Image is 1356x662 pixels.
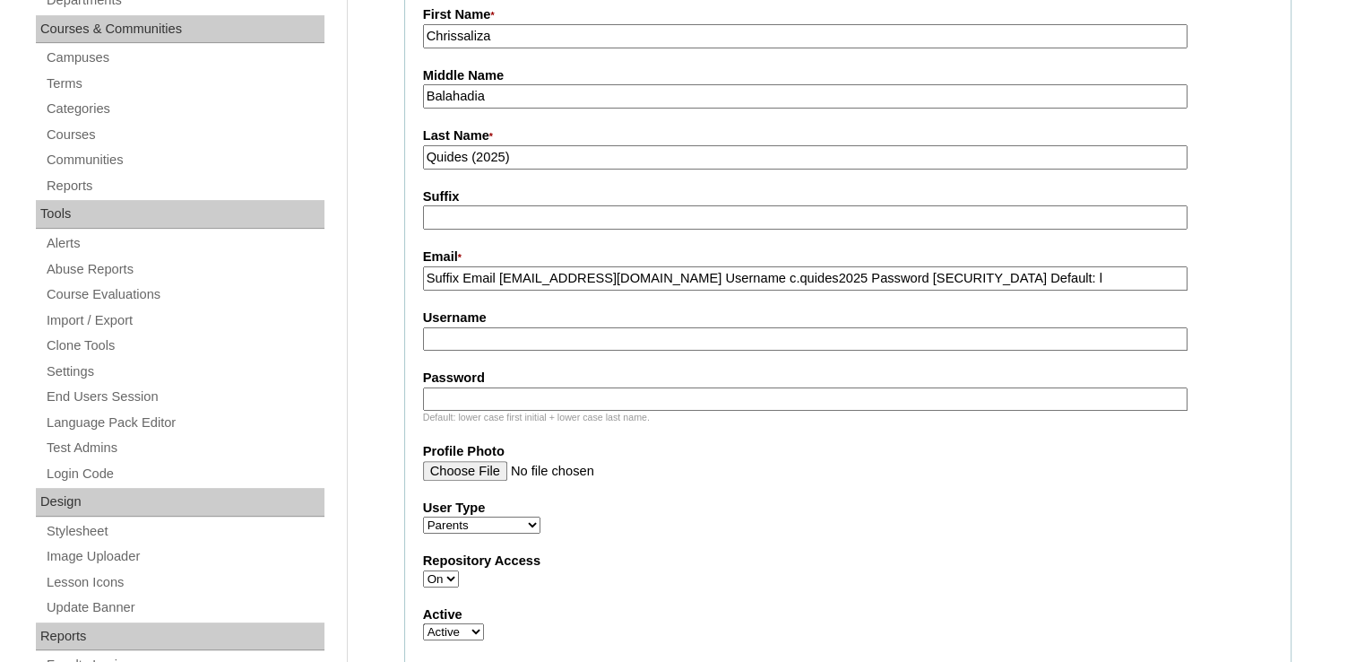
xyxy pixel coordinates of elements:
label: Email [423,248,1273,267]
div: Default: lower case first initial + lower case last name. [423,411,1273,424]
a: Alerts [45,232,324,255]
a: Test Admins [45,437,324,459]
a: Update Banner [45,597,324,619]
a: Clone Tools [45,335,324,357]
div: Reports [36,623,324,651]
a: Stylesheet [45,520,324,543]
a: Reports [45,175,324,197]
label: Repository Access [423,552,1273,571]
a: Campuses [45,47,324,69]
a: Language Pack Editor [45,412,324,434]
a: Abuse Reports [45,258,324,281]
label: Active [423,605,1273,624]
label: Password [423,369,1273,388]
label: First Name [423,5,1273,25]
a: Login Code [45,463,324,485]
a: Categories [45,98,324,120]
a: Courses [45,124,324,146]
a: Image Uploader [45,545,324,568]
a: Course Evaluations [45,283,324,306]
div: Design [36,488,324,517]
a: Lesson Icons [45,571,324,594]
div: Courses & Communities [36,15,324,44]
label: User Type [423,499,1273,518]
label: Middle Name [423,66,1273,85]
label: Suffix [423,187,1273,206]
a: Terms [45,73,324,95]
a: Settings [45,361,324,383]
a: Import / Export [45,309,324,332]
div: Tools [36,200,324,229]
label: Profile Photo [423,442,1273,461]
label: Last Name [423,126,1273,146]
label: Username [423,309,1273,327]
a: End Users Session [45,386,324,408]
a: Communities [45,149,324,171]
